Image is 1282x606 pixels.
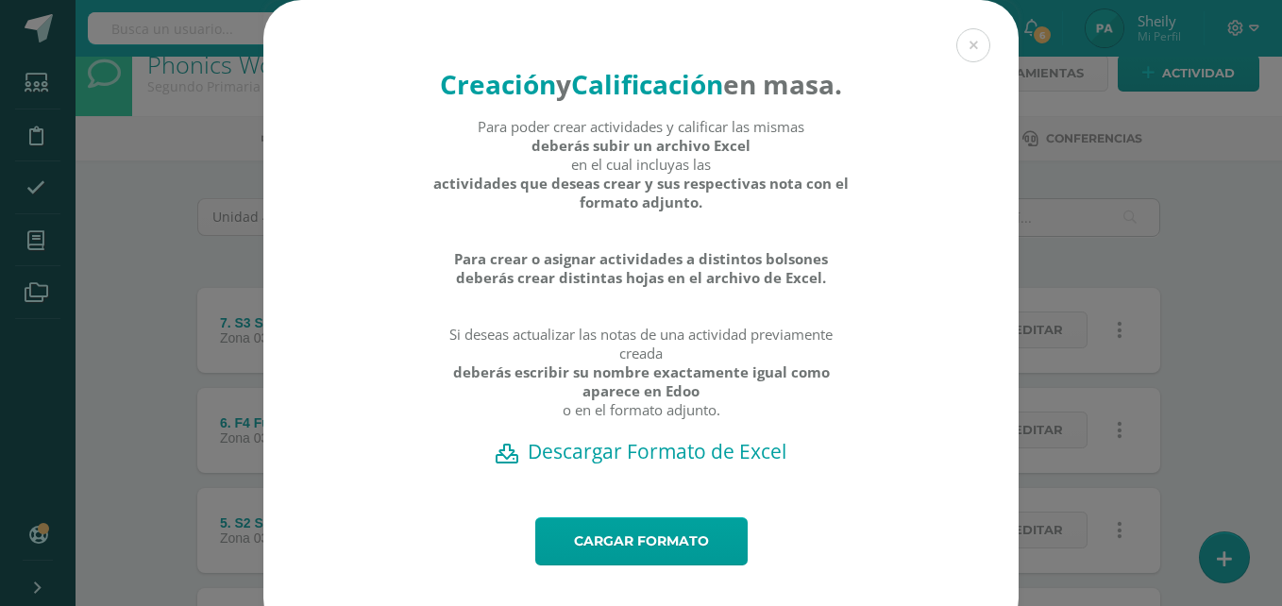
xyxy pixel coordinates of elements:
[432,249,851,287] strong: Para crear o asignar actividades a distintos bolsones deberás crear distintas hojas en el archivo...
[432,117,851,438] div: Para poder crear actividades y calificar las mismas en el cual incluyas las Si deseas actualizar ...
[432,362,851,400] strong: deberás escribir su nombre exactamente igual como aparece en Edoo
[440,66,556,102] strong: Creación
[432,66,851,102] h4: en masa.
[432,174,851,211] strong: actividades que deseas crear y sus respectivas nota con el formato adjunto.
[535,517,748,565] a: Cargar formato
[956,28,990,62] button: Close (Esc)
[296,438,986,464] a: Descargar Formato de Excel
[531,136,751,155] strong: deberás subir un archivo Excel
[571,66,723,102] strong: Calificación
[556,66,571,102] strong: y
